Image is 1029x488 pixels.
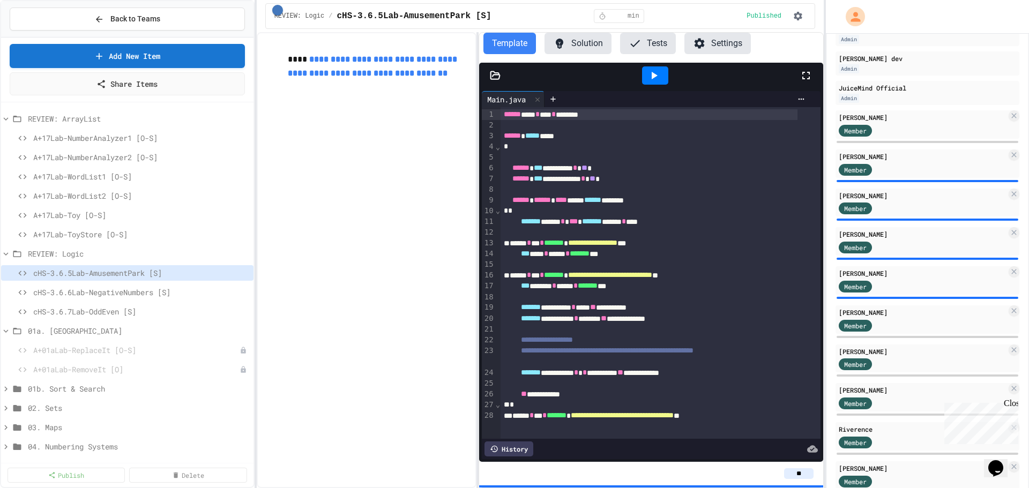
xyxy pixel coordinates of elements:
[482,378,495,389] div: 25
[839,112,1006,122] div: [PERSON_NAME]
[482,292,495,303] div: 18
[482,163,495,174] div: 6
[28,402,249,414] span: 02. Sets
[839,152,1006,161] div: [PERSON_NAME]
[839,35,859,44] div: Admin
[33,306,249,317] span: cHS-3.6.7Lab-OddEven [S]
[839,191,1006,200] div: [PERSON_NAME]
[844,165,867,175] span: Member
[482,152,495,163] div: 5
[482,174,495,184] div: 7
[839,268,1006,278] div: [PERSON_NAME]
[33,152,249,163] span: A+17Lab-NumberAnalyzer2 [O-S]
[839,64,859,73] div: Admin
[839,54,1016,63] div: [PERSON_NAME] dev
[482,238,495,249] div: 13
[482,227,495,238] div: 12
[8,468,125,483] a: Publish
[844,477,867,486] span: Member
[28,383,249,394] span: 01b. Sort & Search
[482,259,495,270] div: 15
[33,287,249,298] span: cHS-3.6.6Lab-NegativeNumbers [S]
[240,366,247,373] div: Unpublished
[482,206,495,216] div: 10
[839,83,1016,93] div: JuiceMind Official
[33,132,249,144] span: A+17Lab-NumberAnalyzer1 [O-S]
[984,445,1018,477] iframe: chat widget
[33,267,249,279] span: cHS-3.6.5Lab-AmusementPark [S]
[33,364,240,375] span: A+01aLab-RemoveIt [O]
[482,131,495,141] div: 3
[28,113,249,124] span: REVIEW: ArrayList
[240,347,247,354] div: Unpublished
[834,4,868,29] div: My Account
[28,441,249,452] span: 04. Numbering Systems
[495,206,501,215] span: Fold line
[482,367,495,378] div: 24
[628,12,639,20] span: min
[545,33,612,54] button: Solution
[33,190,249,201] span: A+17Lab-WordList2 [O-S]
[482,302,495,313] div: 19
[4,4,74,68] div: Chat with us now!Close
[482,400,495,410] div: 27
[484,441,533,456] div: History
[839,94,859,103] div: Admin
[482,324,495,335] div: 21
[28,248,249,259] span: REVIEW: Logic
[839,347,1006,356] div: [PERSON_NAME]
[28,422,249,433] span: 03. Maps
[482,346,495,367] div: 23
[10,44,245,68] a: Add New Item
[482,195,495,206] div: 9
[482,120,495,131] div: 2
[844,399,867,408] span: Member
[844,359,867,369] span: Member
[747,12,786,20] div: Content is published and visible to students
[33,171,249,182] span: A+17Lab-WordList1 [O-S]
[482,184,495,195] div: 8
[839,229,1006,239] div: [PERSON_NAME]
[844,438,867,447] span: Member
[482,281,495,291] div: 17
[482,141,495,152] div: 4
[10,7,245,31] button: Back to Teams
[28,325,249,336] span: 01a. [GEOGRAPHIC_DATA]
[844,243,867,252] span: Member
[495,400,501,409] span: Fold line
[33,209,249,221] span: A+17Lab-Toy [O-S]
[482,91,545,107] div: Main.java
[839,307,1006,317] div: [PERSON_NAME]
[839,385,1006,395] div: [PERSON_NAME]
[33,229,249,240] span: A+17Lab-ToyStore [O-S]
[839,463,1006,473] div: [PERSON_NAME]
[482,216,495,227] div: 11
[10,72,245,95] a: Share Items
[482,270,495,281] div: 16
[482,389,495,400] div: 26
[483,33,536,54] button: Template
[844,321,867,331] span: Member
[747,12,781,20] span: Published
[274,12,325,20] span: REVIEW: Logic
[482,313,495,324] div: 20
[940,399,1018,444] iframe: chat widget
[33,344,240,356] span: A+01aLab-ReplaceIt [O-S]
[110,13,160,25] span: Back to Teams
[482,94,531,105] div: Main.java
[495,142,501,151] span: Fold line
[844,126,867,136] span: Member
[844,282,867,291] span: Member
[337,10,491,22] span: cHS-3.6.5Lab-AmusementPark [S]
[482,249,495,259] div: 14
[844,204,867,213] span: Member
[329,12,332,20] span: /
[482,410,495,432] div: 28
[620,33,676,54] button: Tests
[129,468,247,483] a: Delete
[684,33,751,54] button: Settings
[839,424,1006,434] div: Riverence
[482,109,495,120] div: 1
[482,335,495,346] div: 22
